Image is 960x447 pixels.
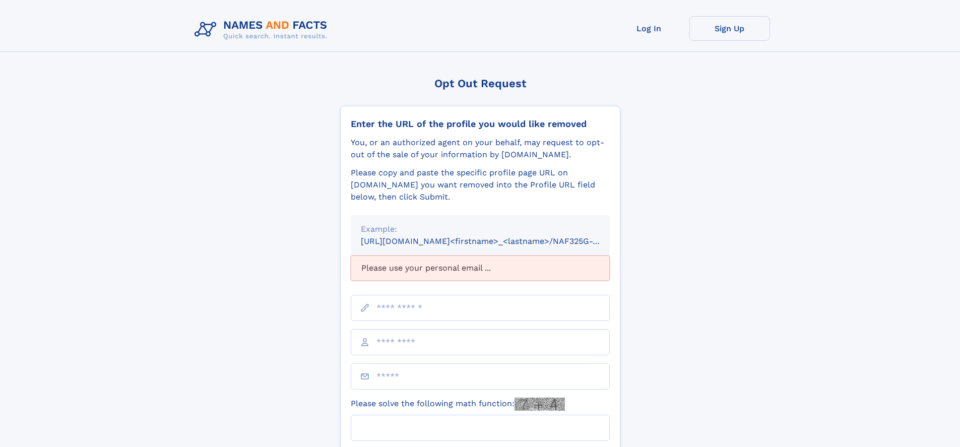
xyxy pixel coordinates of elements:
div: Opt Out Request [340,77,620,90]
div: Please copy and paste the specific profile page URL on [DOMAIN_NAME] you want removed into the Pr... [351,167,610,203]
img: Logo Names and Facts [190,16,336,43]
label: Please solve the following math function: [351,398,565,411]
small: [URL][DOMAIN_NAME]<firstname>_<lastname>/NAF325G-xxxxxxxx [361,236,629,246]
div: Example: [361,223,600,235]
div: Enter the URL of the profile you would like removed [351,118,610,130]
div: Please use your personal email ... [351,256,610,281]
a: Log In [609,16,689,41]
a: Sign Up [689,16,770,41]
div: You, or an authorized agent on your behalf, may request to opt-out of the sale of your informatio... [351,137,610,161]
